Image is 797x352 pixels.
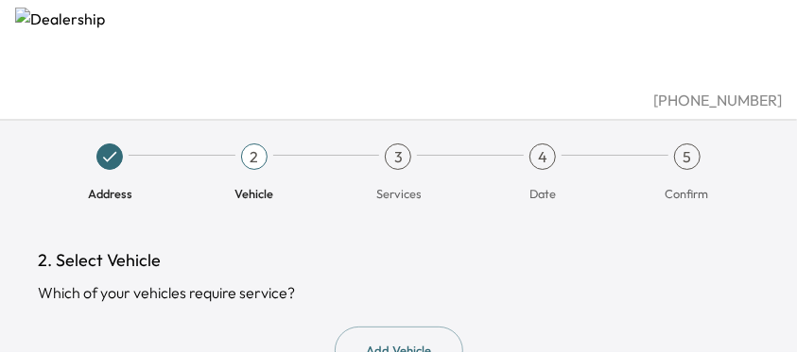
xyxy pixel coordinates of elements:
img: Dealership [15,8,782,89]
span: Vehicle [234,185,273,202]
h1: 2. Select Vehicle [38,247,759,274]
div: 5 [674,143,701,170]
div: 3 [385,143,411,170]
div: Which of your vehicles require service? [38,281,759,304]
div: [PHONE_NUMBER] [15,89,782,111]
span: Confirm [666,185,709,202]
span: Services [376,185,421,202]
div: 2 [241,143,268,170]
span: Date [529,185,556,202]
span: Address [88,185,132,202]
div: 4 [529,143,556,170]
